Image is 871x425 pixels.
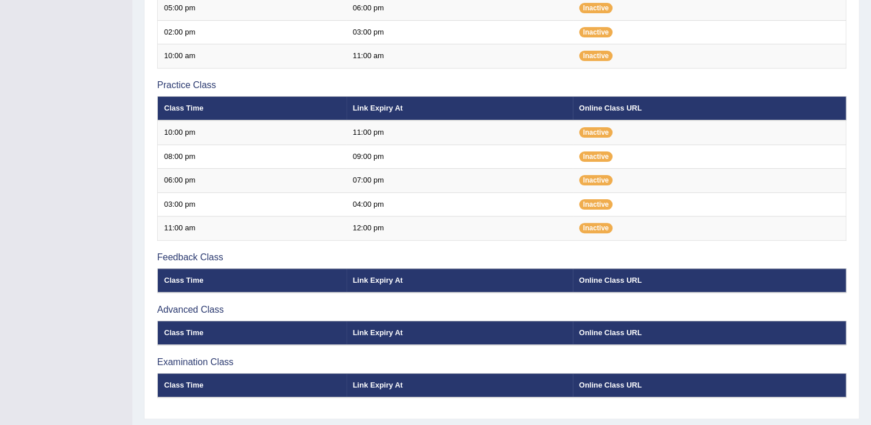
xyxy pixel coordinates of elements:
span: Inactive [579,3,613,13]
td: 09:00 pm [347,145,573,169]
th: Online Class URL [573,268,846,293]
th: Class Time [158,268,347,293]
td: 11:00 am [347,44,573,69]
th: Class Time [158,96,347,120]
th: Link Expiry At [347,373,573,397]
th: Link Expiry At [347,321,573,345]
span: Inactive [579,51,613,61]
td: 11:00 am [158,217,347,241]
td: 06:00 pm [158,169,347,193]
span: Inactive [579,199,613,210]
h3: Practice Class [157,80,846,90]
th: Online Class URL [573,96,846,120]
td: 08:00 pm [158,145,347,169]
td: 03:00 pm [158,192,347,217]
td: 10:00 pm [158,120,347,145]
td: 10:00 am [158,44,347,69]
span: Inactive [579,151,613,162]
td: 11:00 pm [347,120,573,145]
h3: Examination Class [157,357,846,367]
th: Link Expiry At [347,268,573,293]
h3: Advanced Class [157,305,846,315]
td: 02:00 pm [158,20,347,44]
span: Inactive [579,175,613,185]
th: Class Time [158,373,347,397]
th: Link Expiry At [347,96,573,120]
span: Inactive [579,223,613,233]
td: 07:00 pm [347,169,573,193]
span: Inactive [579,127,613,138]
th: Online Class URL [573,373,846,397]
td: 03:00 pm [347,20,573,44]
td: 12:00 pm [347,217,573,241]
h3: Feedback Class [157,252,846,263]
th: Class Time [158,321,347,345]
th: Online Class URL [573,321,846,345]
span: Inactive [579,27,613,37]
td: 04:00 pm [347,192,573,217]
